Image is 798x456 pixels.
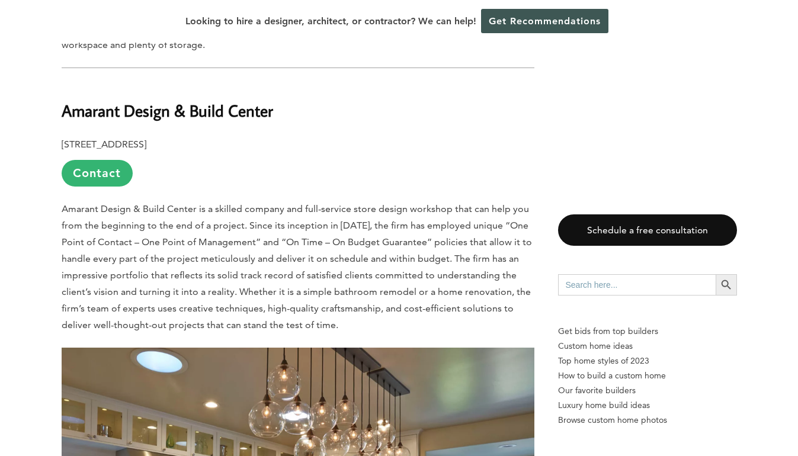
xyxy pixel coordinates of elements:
a: Contact [62,160,133,187]
b: [STREET_ADDRESS] [62,139,146,150]
a: Schedule a free consultation [558,214,737,246]
a: Get Recommendations [481,9,608,33]
svg: Search [720,278,733,291]
a: Luxury home build ideas [558,398,737,413]
input: Search here... [558,274,716,296]
a: Custom home ideas [558,339,737,354]
b: Amarant Design & Build Center [62,100,273,121]
a: Top home styles of 2023 [558,354,737,368]
a: How to build a custom home [558,368,737,383]
span: Amarant Design & Build Center is a skilled company and full-service store design workshop that ca... [62,203,532,330]
a: Our favorite builders [558,383,737,398]
a: Browse custom home photos [558,413,737,428]
p: Get bids from top builders [558,324,737,339]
